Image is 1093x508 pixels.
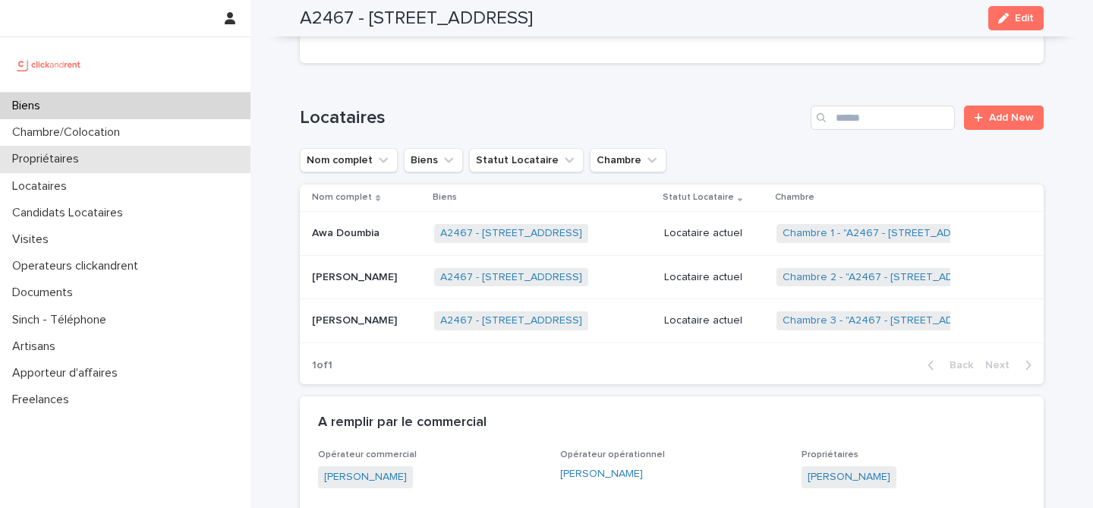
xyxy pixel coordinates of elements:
p: Chambre/Colocation [6,125,132,140]
span: Back [940,360,973,371]
a: [PERSON_NAME] [560,466,643,482]
p: [PERSON_NAME] [312,268,400,284]
p: Propriétaires [6,152,91,166]
span: Edit [1015,13,1034,24]
button: Edit [988,6,1044,30]
p: Visites [6,232,61,247]
span: Propriétaires [802,450,858,459]
span: Add New [989,112,1034,123]
button: Nom complet [300,148,398,172]
a: [PERSON_NAME] [808,469,890,485]
h2: A2467 - [STREET_ADDRESS] [300,8,533,30]
p: Operateurs clickandrent [6,259,150,273]
button: Back [915,358,979,372]
h1: Locataires [300,107,805,129]
button: Statut Locataire [469,148,584,172]
p: Locataire actuel [664,271,764,284]
p: Apporteur d'affaires [6,366,130,380]
a: Chambre 3 - "A2467 - [STREET_ADDRESS]" [783,314,994,327]
tr: Awa DoumbiaAwa Doumbia A2467 - [STREET_ADDRESS] Locataire actuelChambre 1 - "A2467 - [STREET_ADDR... [300,211,1044,255]
p: Chambre [775,189,814,206]
a: Add New [964,106,1044,130]
span: Next [985,360,1019,371]
p: [PERSON_NAME] [312,311,400,327]
p: Locataire actuel [664,227,764,240]
p: Sinch - Téléphone [6,313,118,327]
p: Candidats Locataires [6,206,135,220]
p: Awa Doumbia [312,224,383,240]
p: Biens [433,189,457,206]
button: Next [979,358,1044,372]
p: Statut Locataire [663,189,734,206]
a: A2467 - [STREET_ADDRESS] [440,314,582,327]
a: [PERSON_NAME] [324,469,407,485]
p: Biens [6,99,52,113]
p: Freelances [6,393,81,407]
p: Documents [6,286,85,300]
button: Biens [404,148,463,172]
button: Chambre [590,148,666,172]
a: Chambre 1 - "A2467 - [STREET_ADDRESS]" [783,227,992,240]
img: UCB0brd3T0yccxBKYDjQ [12,49,86,80]
p: Locataire actuel [664,314,764,327]
p: Nom complet [312,189,372,206]
a: Chambre 2 - "A2467 - [STREET_ADDRESS]" [783,271,994,284]
span: Opérateur opérationnel [560,450,665,459]
tr: [PERSON_NAME][PERSON_NAME] A2467 - [STREET_ADDRESS] Locataire actuelChambre 2 - "A2467 - [STREET_... [300,255,1044,299]
h2: A remplir par le commercial [318,415,487,431]
span: Opérateur commercial [318,450,417,459]
tr: [PERSON_NAME][PERSON_NAME] A2467 - [STREET_ADDRESS] Locataire actuelChambre 3 - "A2467 - [STREET_... [300,299,1044,343]
a: A2467 - [STREET_ADDRESS] [440,271,582,284]
p: Artisans [6,339,68,354]
p: 1 of 1 [300,347,345,384]
a: A2467 - [STREET_ADDRESS] [440,227,582,240]
input: Search [811,106,955,130]
p: Locataires [6,179,79,194]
